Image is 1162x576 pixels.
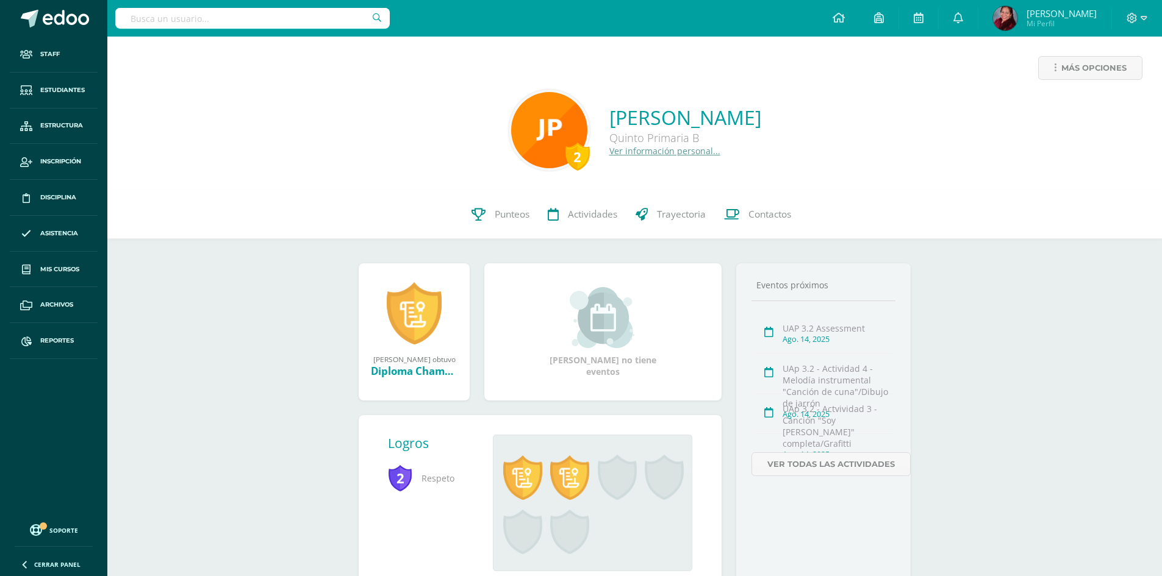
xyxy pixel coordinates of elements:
[10,216,98,252] a: Asistencia
[371,354,457,364] div: [PERSON_NAME] obtuvo
[511,92,587,168] img: 792c747720de52dd5ad041955ce203dd.png
[40,336,74,346] span: Reportes
[40,229,78,238] span: Asistencia
[609,145,720,157] a: Ver información personal...
[10,180,98,216] a: Disciplina
[783,322,892,334] div: UAP 3.2 Assessment
[565,143,590,171] div: 2
[539,190,626,239] a: Actividades
[10,287,98,323] a: Archivos
[783,449,892,460] div: Ago. 14, 2025
[462,190,539,239] a: Punteos
[10,37,98,73] a: Staff
[40,49,60,59] span: Staff
[748,208,791,221] span: Contactos
[10,144,98,180] a: Inscripción
[570,287,636,348] img: event_small.png
[49,526,78,535] span: Soporte
[40,85,85,95] span: Estudiantes
[10,73,98,108] a: Estudiantes
[34,560,81,569] span: Cerrar panel
[15,521,93,538] a: Soporte
[657,208,706,221] span: Trayectoria
[1061,57,1127,79] span: Más opciones
[751,452,911,476] a: Ver todas las actividades
[609,130,761,145] div: Quinto Primaria B
[1027,18,1097,29] span: Mi Perfil
[1027,7,1097,20] span: [PERSON_NAME]
[388,464,412,492] span: 2
[609,104,761,130] a: [PERSON_NAME]
[783,363,892,409] div: UAp 3.2 - Actividad 4 - Melodía instrumental "Canción de cuna"/Dibujo de jarrón
[115,8,390,29] input: Busca un usuario...
[542,287,664,377] div: [PERSON_NAME] no tiene eventos
[10,323,98,359] a: Reportes
[388,435,483,452] div: Logros
[371,364,457,378] div: Diploma Champagnat
[40,193,76,202] span: Disciplina
[568,208,617,221] span: Actividades
[40,265,79,274] span: Mis cursos
[388,461,473,495] span: Respeto
[1038,56,1142,80] a: Más opciones
[10,108,98,144] a: Estructura
[10,252,98,288] a: Mis cursos
[783,334,892,344] div: Ago. 14, 2025
[993,6,1017,30] img: 00c1b1db20a3e38a90cfe610d2c2e2f3.png
[495,208,529,221] span: Punteos
[40,157,81,166] span: Inscripción
[715,190,800,239] a: Contactos
[751,279,895,291] div: Eventos próximos
[783,403,892,449] div: UAp 3.2 - Actvividad 3 - Canción "Soy [PERSON_NAME]" completa/Grafitti
[626,190,715,239] a: Trayectoria
[40,121,83,130] span: Estructura
[40,300,73,310] span: Archivos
